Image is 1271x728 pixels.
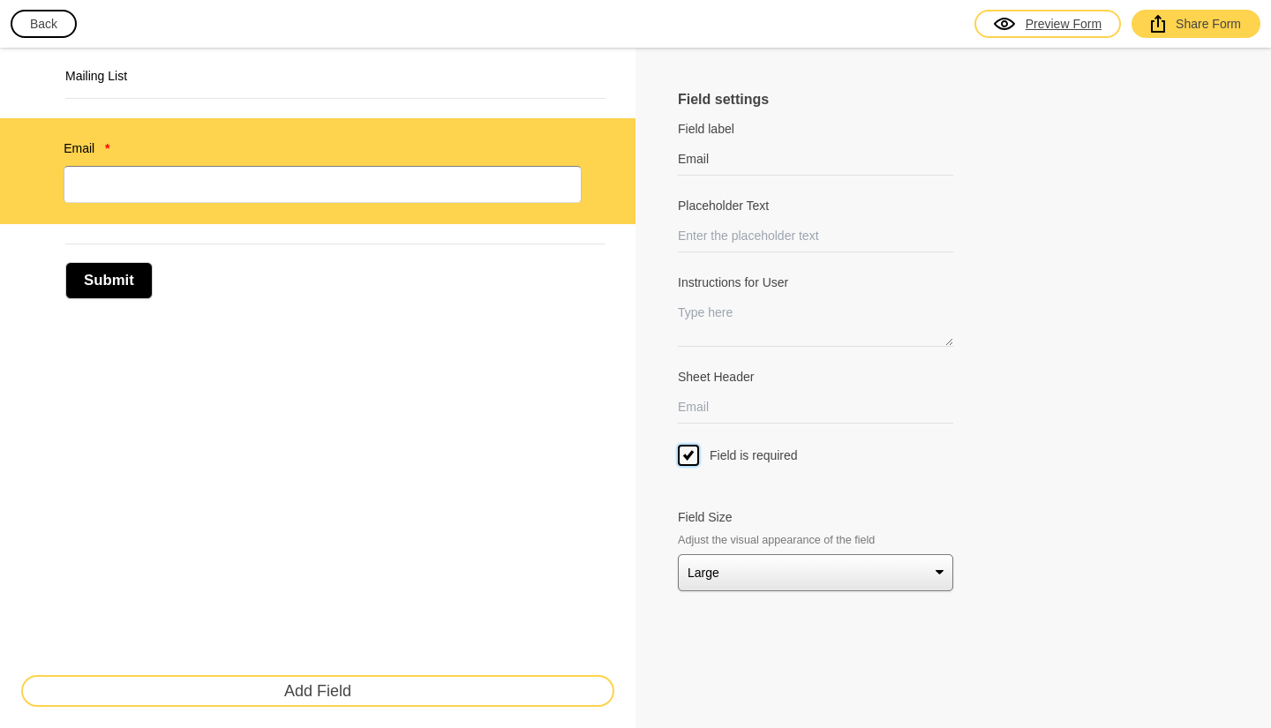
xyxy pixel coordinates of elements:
a: Preview Form [974,10,1121,38]
input: Enter the placeholder text [678,220,953,252]
label: Email [64,139,582,157]
button: Back [11,10,77,38]
input: Enter your label [678,143,953,176]
label: Placeholder Text [678,197,953,214]
span: Field is required [710,447,798,464]
label: Instructions for User [678,274,953,291]
button: Submit [65,262,153,299]
label: Sheet Header [678,368,953,386]
button: Add Field [21,675,614,707]
a: Share Form [1132,10,1260,38]
div: Preview Form [994,15,1102,33]
input: Email [678,391,953,424]
h2: Mailing List [65,67,605,85]
label: Field label [678,120,953,138]
span: Adjust the visual appearance of the field [678,531,953,549]
label: Field Size [678,508,953,526]
div: Share Form [1151,15,1241,33]
h5: Field settings [678,90,1017,109]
